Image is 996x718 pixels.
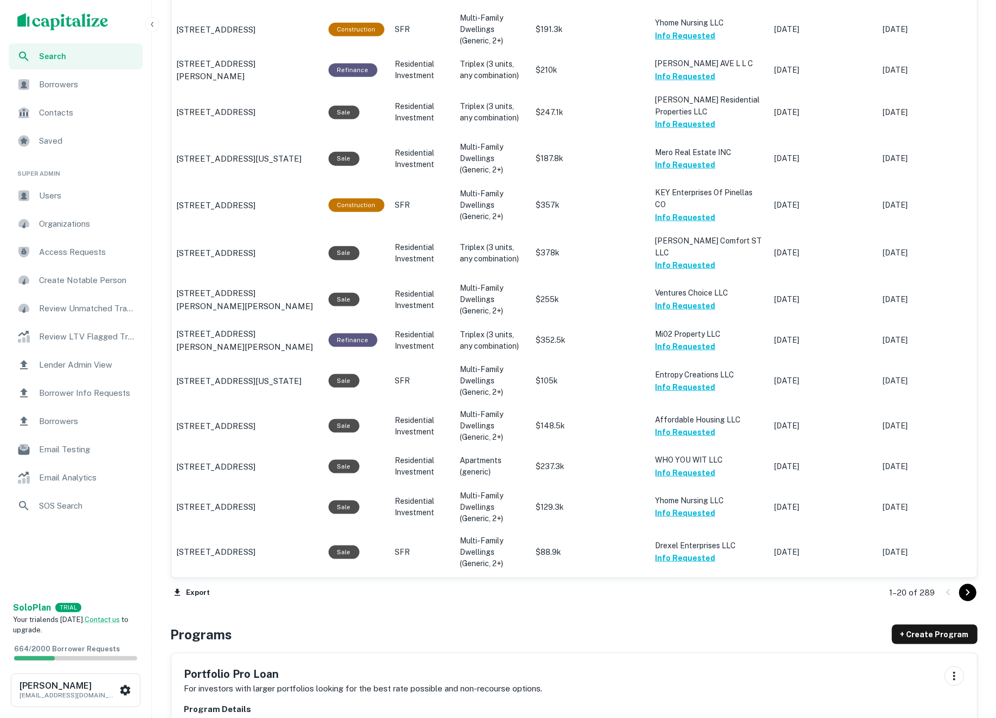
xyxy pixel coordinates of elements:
[460,59,525,81] p: Triplex (3 units, any combination)
[9,380,143,406] a: Borrower Info Requests
[775,335,872,346] p: [DATE]
[184,666,543,683] h5: Portfolio Pro Loan
[656,235,764,259] p: [PERSON_NAME] Comfort ST LLC
[656,426,716,439] button: Info Requested
[536,335,645,346] p: $352.5k
[536,65,645,76] p: $210k
[9,437,143,463] a: Email Testing
[39,246,136,259] span: Access Requests
[395,200,449,211] p: SFR
[177,420,318,433] a: [STREET_ADDRESS]
[177,460,256,473] p: [STREET_ADDRESS]
[395,415,449,438] p: Residential Investment
[329,419,359,433] div: Sale
[892,625,978,644] a: + Create Program
[883,65,981,76] p: [DATE]
[656,187,764,210] p: KEY Enterprises Of Pinellas CO
[942,631,996,683] div: Chat Widget
[9,72,143,98] a: Borrowers
[775,547,872,558] p: [DATE]
[883,247,981,259] p: [DATE]
[329,23,384,36] div: This loan purpose was for construction
[39,330,136,343] span: Review LTV Flagged Transactions
[329,246,359,260] div: Sale
[9,324,143,350] div: Review LTV Flagged Transactions
[177,546,318,559] a: [STREET_ADDRESS]
[460,490,525,524] p: Multi-Family Dwellings (Generic, 2+)
[13,616,128,634] span: Your trial ends [DATE]. to upgrade.
[9,239,143,265] a: Access Requests
[656,340,716,353] button: Info Requested
[171,585,213,601] button: Export
[883,107,981,118] p: [DATE]
[55,603,81,612] div: TRIAL
[177,247,318,260] a: [STREET_ADDRESS]
[9,296,143,322] div: Review Unmatched Transactions
[883,461,981,472] p: [DATE]
[460,12,525,47] p: Multi-Family Dwellings (Generic, 2+)
[177,460,318,473] a: [STREET_ADDRESS]
[460,329,525,352] p: Triplex (3 units, any combination)
[329,63,377,77] div: This loan purpose was for refinancing
[536,153,645,164] p: $187.8k
[656,146,764,158] p: Mero Real Estate INC
[536,24,645,35] p: $191.3k
[177,57,318,83] a: [STREET_ADDRESS][PERSON_NAME]
[656,299,716,312] button: Info Requested
[656,259,716,272] button: Info Requested
[184,704,964,716] h6: Program Details
[656,466,716,479] button: Info Requested
[17,13,108,30] img: capitalize-logo.png
[177,420,256,433] p: [STREET_ADDRESS]
[329,293,359,306] div: Sale
[39,302,136,315] span: Review Unmatched Transactions
[460,242,525,265] p: Triplex (3 units, any combination)
[13,601,51,614] a: SoloPlan
[20,682,117,690] h6: [PERSON_NAME]
[39,387,136,400] span: Borrower Info Requests
[39,471,136,484] span: Email Analytics
[39,499,136,512] span: SOS Search
[395,101,449,124] p: Residential Investment
[9,408,143,434] a: Borrowers
[39,50,136,62] span: Search
[39,78,136,91] span: Borrowers
[656,17,764,29] p: Yhome Nursing LLC
[184,683,543,696] p: For investors with larger portfolios looking for the best rate possible and non-recourse options.
[177,287,318,312] p: [STREET_ADDRESS][PERSON_NAME][PERSON_NAME]
[177,328,318,353] p: [STREET_ADDRESS][PERSON_NAME][PERSON_NAME]
[656,540,764,552] p: Drexel Enterprises LLC
[883,547,981,558] p: [DATE]
[177,375,302,388] p: [STREET_ADDRESS][US_STATE]
[9,465,143,491] a: Email Analytics
[39,106,136,119] span: Contacts
[329,374,359,388] div: Sale
[656,70,716,83] button: Info Requested
[460,535,525,569] p: Multi-Family Dwellings (Generic, 2+)
[395,496,449,518] p: Residential Investment
[775,65,872,76] p: [DATE]
[536,375,645,387] p: $105k
[329,106,359,119] div: Sale
[536,502,645,513] p: $129.3k
[656,118,716,131] button: Info Requested
[39,217,136,230] span: Organizations
[177,501,256,514] p: [STREET_ADDRESS]
[39,189,136,202] span: Users
[883,294,981,305] p: [DATE]
[177,375,318,388] a: [STREET_ADDRESS][US_STATE]
[775,153,872,164] p: [DATE]
[9,493,143,519] div: SOS Search
[656,94,764,118] p: [PERSON_NAME] Residential Properties LLC
[883,420,981,432] p: [DATE]
[775,461,872,472] p: [DATE]
[536,247,645,259] p: $378k
[883,335,981,346] p: [DATE]
[536,420,645,432] p: $148.5k
[177,23,256,36] p: [STREET_ADDRESS]
[11,674,140,707] button: [PERSON_NAME][EMAIL_ADDRESS][DOMAIN_NAME]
